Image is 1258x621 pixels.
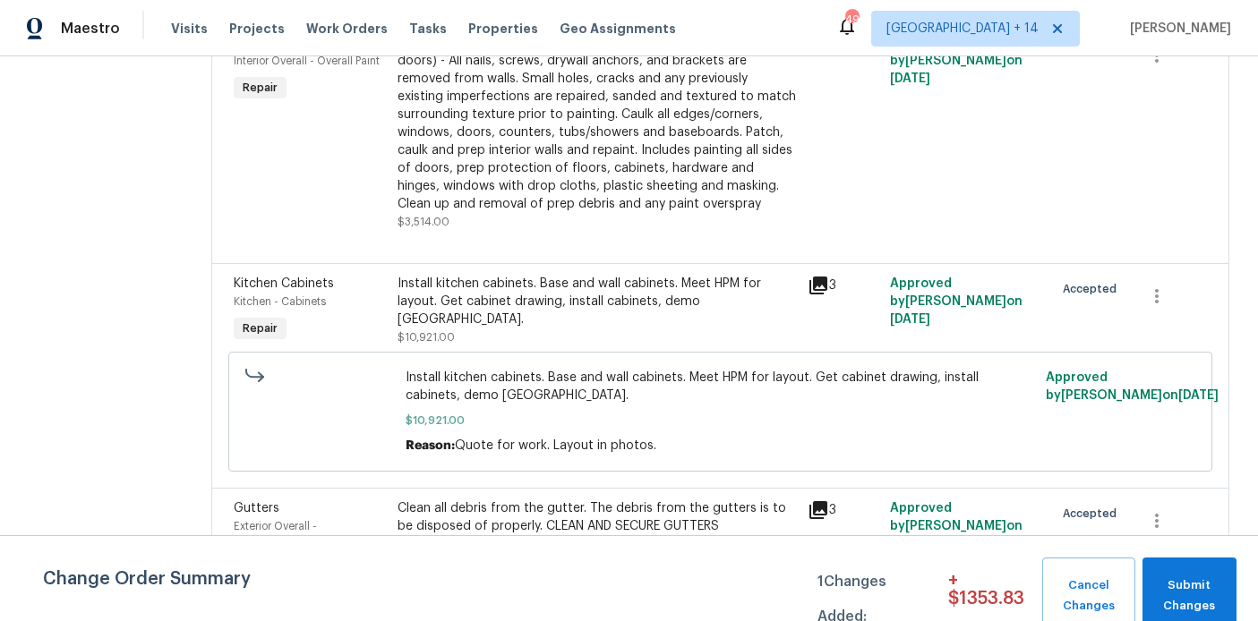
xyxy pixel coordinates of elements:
span: Reason: [406,439,455,452]
span: Gutters [234,502,279,515]
span: [GEOGRAPHIC_DATA] + 14 [886,20,1039,38]
span: Kitchen - Cabinets [234,296,326,307]
span: [DATE] [890,72,930,85]
span: [DATE] [1178,389,1219,402]
span: Repair [235,79,285,97]
span: Maestro [61,20,120,38]
span: Interior Overall - Overall Paint [234,55,380,66]
span: Approved by [PERSON_NAME] on [1046,371,1219,402]
span: Visits [171,20,208,38]
div: 495 [845,11,858,29]
span: Accepted [1063,280,1124,298]
span: $10,921.00 [398,332,455,343]
div: Clean all debris from the gutter. The debris from the gutters is to be disposed of properly. CLEA... [398,499,797,535]
span: $10,921.00 [406,412,1035,430]
span: Approved by [PERSON_NAME] on [890,502,1023,550]
span: [DATE] [890,313,930,326]
span: Projects [229,20,285,38]
div: NO CUTS, Opendoor to Purchase Paint - (walls, ceilings, trim, and doors) - All nails, screws, dry... [398,34,797,213]
div: 3 [808,499,879,521]
span: Cancel Changes [1051,575,1126,617]
span: Properties [468,20,538,38]
span: Kitchen Cabinets [234,277,334,290]
span: Approved by [PERSON_NAME] on [890,37,1023,85]
span: Repair [235,319,285,337]
span: Exterior Overall - [PERSON_NAME] and Trim [234,521,366,549]
div: Install kitchen cabinets. Base and wall cabinets. Meet HPM for layout. Get cabinet drawing, insta... [398,275,797,328]
div: 3 [808,275,879,296]
span: [PERSON_NAME] [1123,20,1231,38]
span: Submit Changes [1151,575,1228,617]
span: Quote for work. Layout in photos. [455,439,656,452]
span: Geo Assignments [560,20,676,38]
span: Accepted [1063,505,1124,523]
span: $3,514.00 [398,217,449,227]
span: Work Orders [306,20,388,38]
span: Approved by [PERSON_NAME] on [890,277,1023,326]
span: Install kitchen cabinets. Base and wall cabinets. Meet HPM for layout. Get cabinet drawing, insta... [406,369,1035,404]
span: Tasks [409,22,447,35]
